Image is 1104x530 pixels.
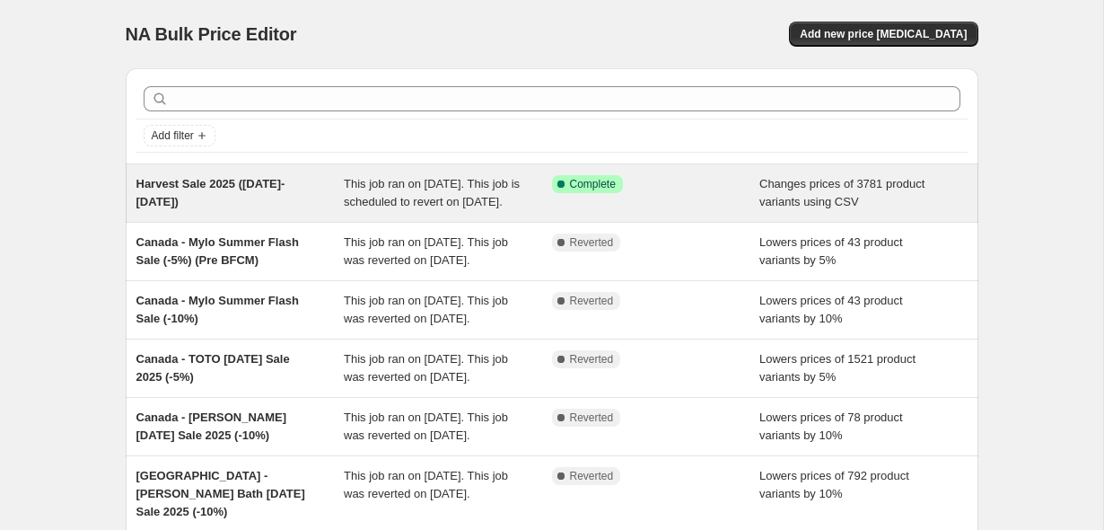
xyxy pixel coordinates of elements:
span: Reverted [570,411,614,425]
span: Reverted [570,235,614,250]
span: Harvest Sale 2025 ([DATE]-[DATE]) [136,177,285,208]
span: Canada - [PERSON_NAME] [DATE] Sale 2025 (-10%) [136,411,287,442]
span: Changes prices of 3781 product variants using CSV [759,177,924,208]
span: This job ran on [DATE]. This job was reverted on [DATE]. [344,235,508,267]
span: Lowers prices of 43 product variants by 10% [759,294,903,325]
span: Lowers prices of 78 product variants by 10% [759,411,903,442]
span: This job ran on [DATE]. This job was reverted on [DATE]. [344,469,508,500]
span: This job ran on [DATE]. This job was reverted on [DATE]. [344,294,508,325]
span: Reverted [570,294,614,308]
button: Add new price [MEDICAL_DATA] [789,22,977,47]
span: This job ran on [DATE]. This job is scheduled to revert on [DATE]. [344,177,520,208]
span: Reverted [570,352,614,367]
span: This job ran on [DATE]. This job was reverted on [DATE]. [344,352,508,384]
span: Reverted [570,469,614,483]
span: This job ran on [DATE]. This job was reverted on [DATE]. [344,411,508,442]
span: [GEOGRAPHIC_DATA] - [PERSON_NAME] Bath [DATE] Sale 2025 (-10%) [136,469,305,518]
span: NA Bulk Price Editor [126,24,297,44]
span: Lowers prices of 43 product variants by 5% [759,235,903,267]
span: Lowers prices of 1521 product variants by 5% [759,352,916,384]
span: Canada - Mylo Summer Flash Sale (-10%) [136,294,299,325]
button: Add filter [144,125,215,146]
span: Complete [570,177,616,191]
span: Lowers prices of 792 product variants by 10% [759,469,909,500]
span: Add filter [152,128,194,143]
span: Canada - TOTO [DATE] Sale 2025 (-5%) [136,352,290,384]
span: Canada - Mylo Summer Flash Sale (-5%) (Pre BFCM) [136,235,299,267]
span: Add new price [MEDICAL_DATA] [800,27,967,41]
